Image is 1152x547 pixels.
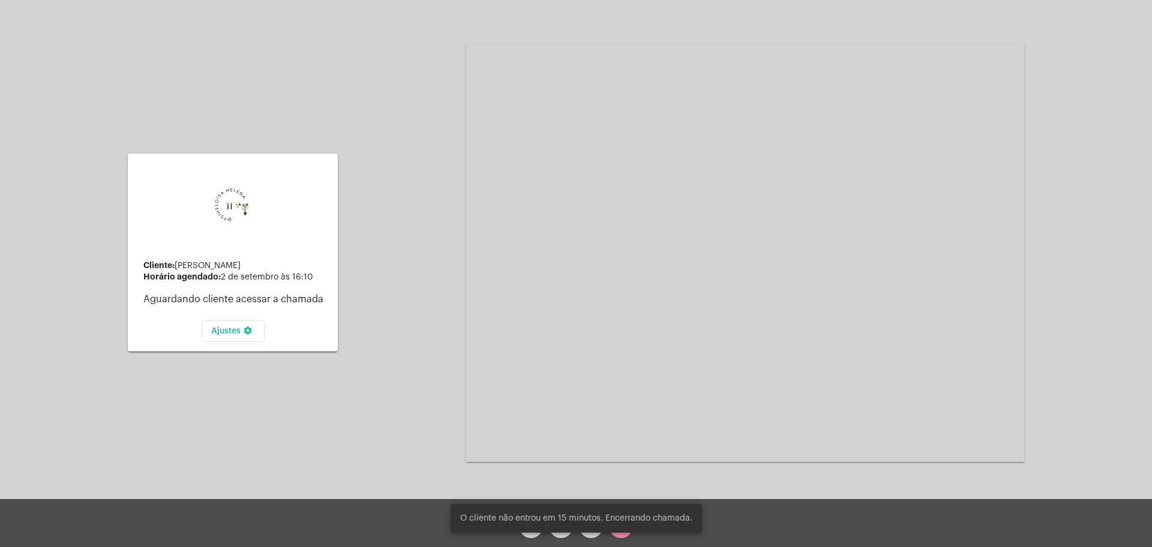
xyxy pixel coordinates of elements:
[143,261,328,271] div: [PERSON_NAME]
[143,272,328,282] div: 2 de setembro às 16:10
[202,320,265,342] button: Ajustes
[143,261,175,269] strong: Cliente:
[191,169,275,253] img: 0d939d3e-dcd2-0964-4adc-7f8e0d1a206f.png
[211,327,255,335] span: Ajustes
[460,512,692,524] span: O cliente não entrou em 15 minutos. Encerrando chamada.
[241,326,255,340] mat-icon: settings
[143,294,328,305] p: Aguardando cliente acessar a chamada
[143,272,221,281] strong: Horário agendado:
